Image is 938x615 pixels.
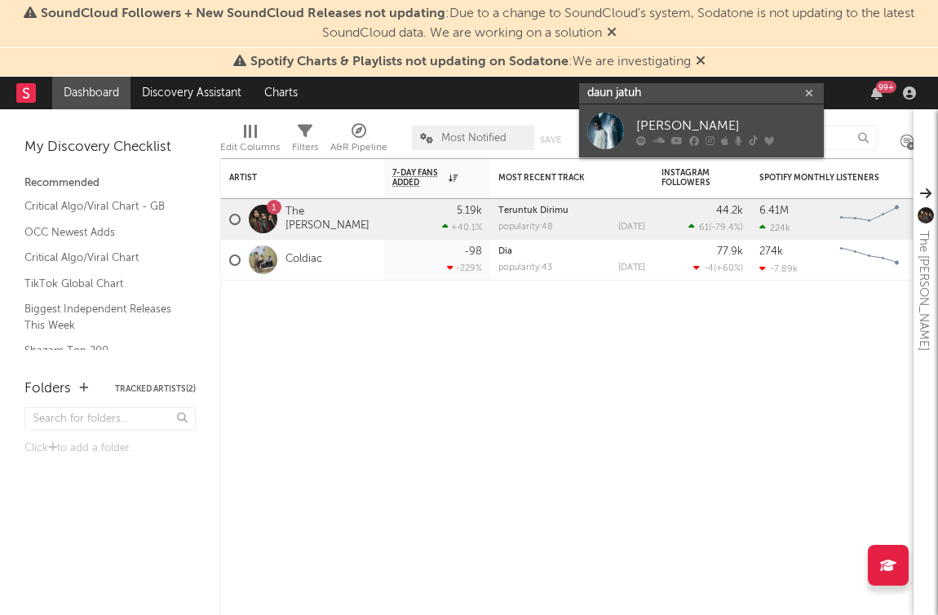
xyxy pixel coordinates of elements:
[131,77,253,109] a: Discovery Assistant
[253,77,309,109] a: Charts
[24,342,179,360] a: Shazam Top 200
[759,223,790,233] div: 224k
[833,240,906,281] svg: Chart title
[696,55,706,69] span: Dismiss
[285,206,376,233] a: The [PERSON_NAME]
[759,173,882,183] div: Spotify Monthly Listeners
[24,379,71,399] div: Folders
[498,247,645,256] div: Dia
[441,133,507,144] span: Most Notified
[579,104,824,157] a: [PERSON_NAME]
[285,253,322,267] a: Coldiac
[292,117,318,165] div: Filters
[24,249,179,267] a: Critical Algo/Viral Chart
[392,168,445,188] span: 7-Day Fans Added
[24,138,196,157] div: My Discovery Checklist
[716,206,743,216] div: 44.2k
[115,385,196,393] button: Tracked Artists(2)
[41,7,445,20] span: SoundCloud Followers + New SoundCloud Releases not updating
[220,117,280,165] div: Edit Columns
[693,263,743,273] div: ( )
[24,407,196,431] input: Search for folders...
[250,55,569,69] span: Spotify Charts & Playlists not updating on Sodatone
[759,263,798,274] div: -7.89k
[24,223,179,241] a: OCC Newest Adds
[607,27,617,40] span: Dismiss
[661,168,719,188] div: Instagram Followers
[636,116,816,135] div: [PERSON_NAME]
[220,138,280,157] div: Edit Columns
[24,197,179,215] a: Critical Algo/Viral Chart - GB
[52,77,131,109] a: Dashboard
[618,263,645,272] div: [DATE]
[540,135,561,144] button: Save
[759,246,783,257] div: 274k
[876,81,896,93] div: 99 +
[330,117,387,165] div: A&R Pipeline
[498,263,552,272] div: popularity: 43
[24,439,196,458] div: Click to add a folder.
[24,174,196,193] div: Recommended
[464,246,482,257] div: -98
[498,173,621,183] div: Most Recent Track
[457,206,482,216] div: 5.19k
[498,247,512,256] a: Dia
[699,223,709,232] span: 61
[250,55,691,69] span: : We are investigating
[330,138,387,157] div: A&R Pipeline
[759,206,789,216] div: 6.41M
[229,173,352,183] div: Artist
[914,231,933,351] div: The [PERSON_NAME]
[717,246,743,257] div: 77.9k
[24,275,179,293] a: TikTok Global Chart
[292,138,318,157] div: Filters
[24,300,179,334] a: Biggest Independent Releases This Week
[618,223,645,232] div: [DATE]
[688,222,743,232] div: ( )
[498,206,569,215] a: Teruntuk Dirimu
[498,206,645,215] div: Teruntuk Dirimu
[447,263,482,273] div: -229 %
[498,223,553,232] div: popularity: 48
[41,7,914,40] span: : Due to a change to SoundCloud's system, Sodatone is not updating to the latest SoundCloud data....
[442,222,482,232] div: +40.1 %
[833,199,906,240] svg: Chart title
[579,83,824,104] input: Search for artists
[871,86,883,100] button: 99+
[716,264,741,273] span: +60 %
[711,223,741,232] span: -79.4 %
[704,264,714,273] span: -4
